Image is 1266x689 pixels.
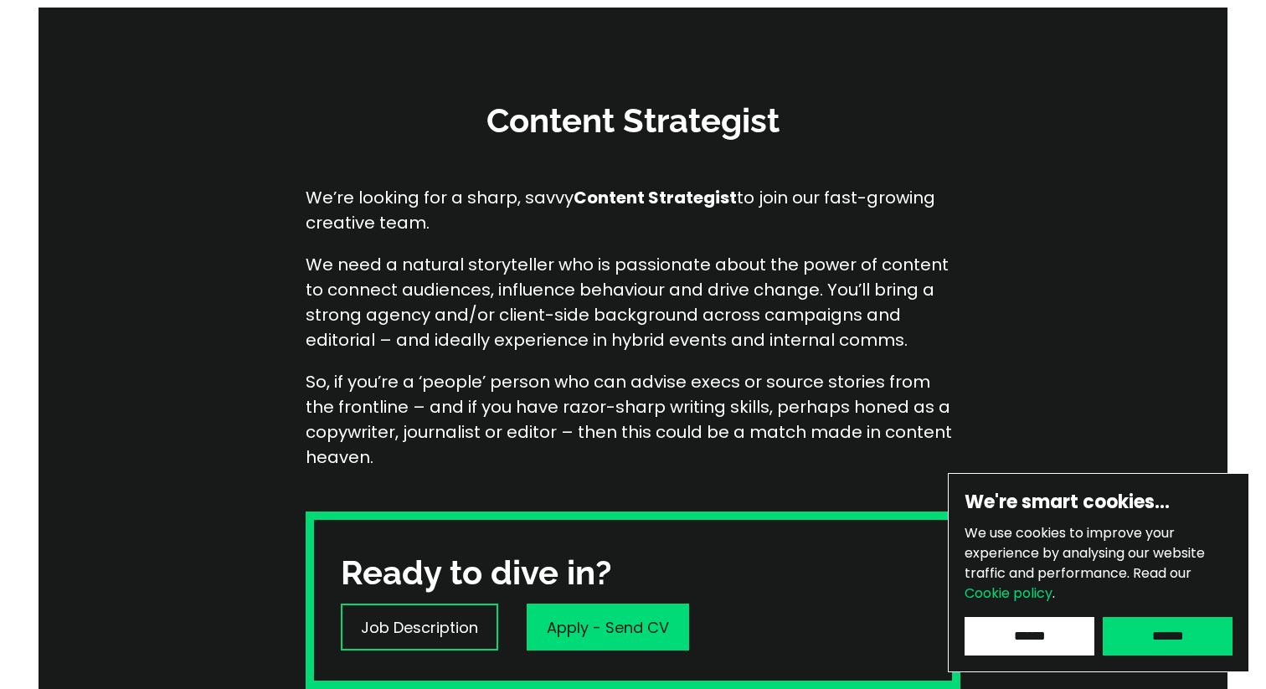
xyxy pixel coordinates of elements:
[965,523,1233,604] p: We use cookies to improve your experience by analysing our website traffic and performance.
[306,252,960,352] p: We need a natural storyteller who is passionate about the power of content to connect audiences, ...
[306,185,960,235] p: We’re looking for a sharp, savvy to join our fast-growing creative team.
[341,550,611,595] h3: Ready to dive in?
[306,369,960,470] p: So, if you’re a ‘people’ person who can advise execs or source stories from the frontline – and i...
[574,186,737,209] strong: Content Strategist
[965,490,1233,515] h6: We're smart cookies…
[547,616,669,639] p: Apply - Send CV
[382,98,884,143] h3: Content Strategist
[965,563,1191,603] span: Read our .
[965,584,1052,603] a: Cookie policy
[361,616,478,639] p: Job Description
[527,604,689,650] a: Apply - Send CV
[341,604,498,650] a: Job Description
